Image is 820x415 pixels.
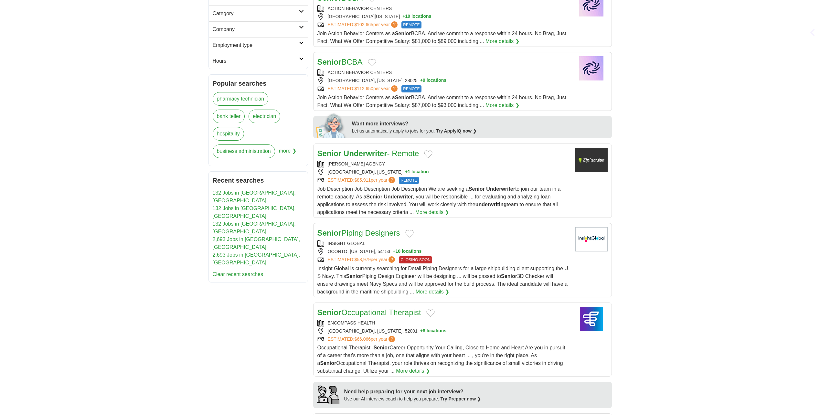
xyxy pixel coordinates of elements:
div: [GEOGRAPHIC_DATA], [US_STATE] [317,169,570,176]
a: 132 Jobs in [GEOGRAPHIC_DATA], [GEOGRAPHIC_DATA] [213,206,296,219]
h2: Company [213,26,299,33]
span: ? [389,177,395,183]
strong: Senior [317,308,342,317]
a: ESTIMATED:$85,911per year? [328,177,397,184]
h2: Hours [213,57,299,65]
img: Encompass Health logo [575,307,608,331]
strong: Senior [469,186,485,192]
h2: Popular searches [213,79,304,88]
h2: Category [213,10,299,17]
span: Join Action Behavior Centers as a BCBA. And we commit to a response within 24 hours. No Brag, Jus... [317,31,566,44]
a: business administration [213,144,275,158]
img: apply-iq-scientist.png [316,112,347,138]
span: CLOSING SOON [399,256,432,263]
a: 2,693 Jobs in [GEOGRAPHIC_DATA], [GEOGRAPHIC_DATA] [213,252,300,265]
span: $66,066 [354,336,371,342]
a: Clear recent searches [213,271,263,277]
div: Use our AI interview coach to help you prepare. [344,396,481,402]
a: 2,693 Jobs in [GEOGRAPHIC_DATA], [GEOGRAPHIC_DATA] [213,237,300,250]
a: pharmacy technician [213,92,269,106]
div: Let us automatically apply to jobs for you. [352,128,608,134]
button: Add to favorite jobs [426,309,435,317]
span: + [402,13,405,20]
span: + [393,248,395,255]
a: Try ApplyIQ now ❯ [436,128,477,133]
a: ACTION BEHAVIOR CENTERS [328,70,392,75]
div: Want more interviews? [352,120,608,128]
span: ? [391,21,398,28]
a: ESTIMATED:$112,650per year? [328,85,399,92]
button: Add to favorite jobs [424,150,432,158]
span: REMOTE [401,21,421,28]
a: 132 Jobs in [GEOGRAPHIC_DATA], [GEOGRAPHIC_DATA] [213,221,296,234]
strong: Senior [317,229,342,237]
a: Category [209,5,308,21]
span: + [405,169,408,176]
a: ACTION BEHAVIOR CENTERS [328,6,392,11]
div: [GEOGRAPHIC_DATA], [US_STATE], 52001 [317,328,570,335]
span: ? [391,85,398,92]
span: REMOTE [401,85,421,92]
a: bank teller [213,110,245,123]
a: SeniorPiping Designers [317,229,400,237]
span: + [420,328,423,335]
div: OCONTO, [US_STATE], 54153 [317,248,570,255]
strong: Senior [346,273,362,279]
a: More details ❯ [415,208,449,216]
span: $85,911 [354,177,371,183]
span: ? [389,336,395,342]
a: 132 Jobs in [GEOGRAPHIC_DATA], [GEOGRAPHIC_DATA] [213,190,296,203]
button: +10 locations [402,13,431,20]
button: +10 locations [393,248,421,255]
strong: Senior [317,58,342,66]
span: Insight Global is currently searching for Detail Piping Designers for a large shipbuilding client... [317,266,570,294]
div: [GEOGRAPHIC_DATA], [US_STATE], 28025 [317,77,570,84]
strong: Senior [374,345,390,350]
span: Join Action Behavior Centers as a BCBA. And we commit to a response within 24 hours. No Brag, Jus... [317,95,566,108]
a: Employment type [209,37,308,53]
a: ESTIMATED:$66,066per year? [328,336,397,343]
button: +8 locations [420,328,446,335]
a: More details ❯ [485,101,519,109]
a: More details ❯ [416,288,450,296]
button: +1 location [405,169,429,176]
a: Try Prepper now ❯ [441,396,481,401]
span: Occupational Therapist - Career Opportunity Your Calling, Close to Home and Heart Are you in purs... [317,345,565,374]
a: SeniorBCBA [317,58,363,66]
a: ENCOMPASS HEALTH [328,320,375,325]
img: Insight Global logo [575,227,608,251]
a: Company [209,21,308,37]
button: Add to favorite jobs [368,59,376,67]
strong: underwriting [475,202,507,207]
h2: Employment type [213,41,299,49]
strong: Underwriter [486,186,515,192]
button: +9 locations [420,77,446,84]
a: Hours [209,53,308,69]
strong: Underwriter [384,194,413,199]
h2: Recent searches [213,176,304,185]
span: more ❯ [279,144,296,162]
span: Job Description Job Description Job Description We are seeking a to join our team in a remote cap... [317,186,561,215]
strong: Senior [317,149,342,158]
div: [PERSON_NAME] AGENCY [317,161,570,167]
img: Action Behavior Centers logo [575,56,608,80]
span: $58,979 [354,257,371,262]
a: More details ❯ [396,367,430,375]
span: $102,665 [354,22,373,27]
strong: Senior [395,95,411,100]
a: INSIGHT GLOBAL [328,241,365,246]
a: ESTIMATED:$58,979per year? [328,256,397,263]
a: electrician [249,110,280,123]
span: + [420,77,423,84]
strong: Senior [320,360,336,366]
strong: Senior [366,194,382,199]
a: ESTIMATED:$102,665per year? [328,21,399,28]
span: $112,650 [354,86,373,91]
strong: Senior [395,31,411,36]
strong: Underwriter [344,149,387,158]
a: More details ❯ [485,37,519,45]
a: Senior Underwriter- Remote [317,149,419,158]
a: SeniorOccupational Therapist [317,308,421,317]
img: Company logo [575,148,608,172]
button: Add to favorite jobs [405,230,414,238]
